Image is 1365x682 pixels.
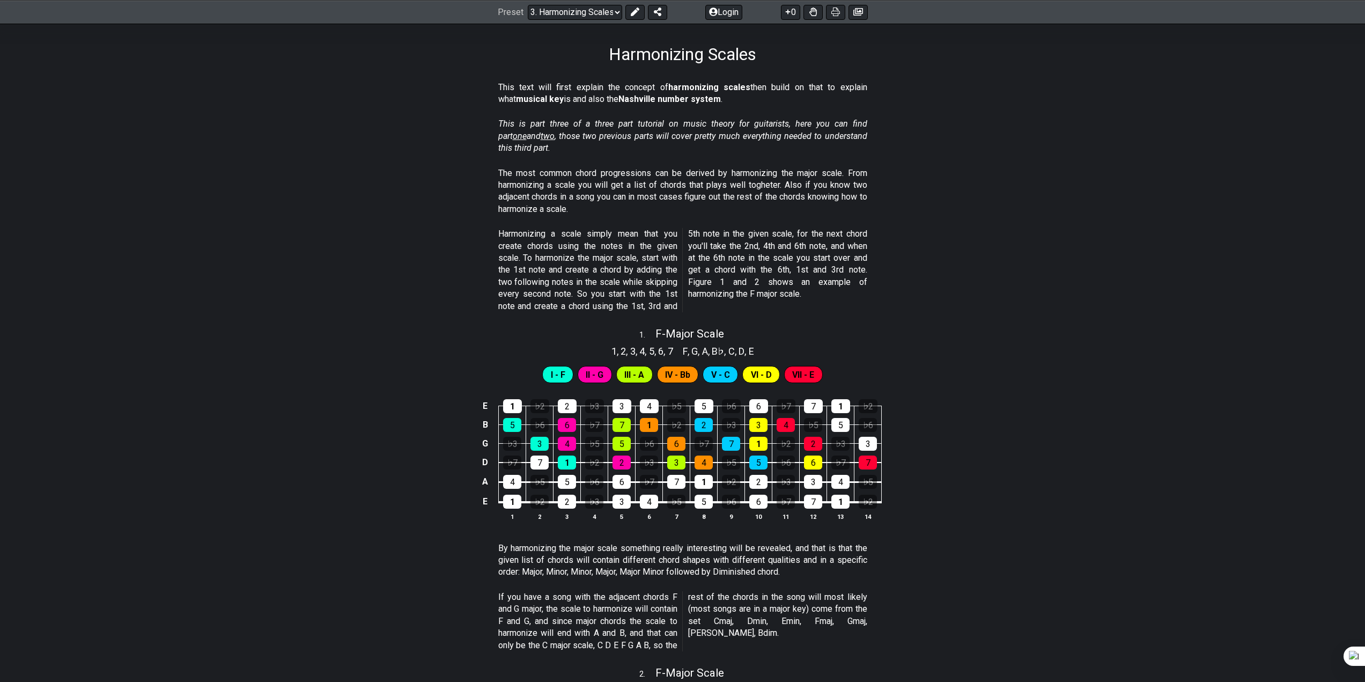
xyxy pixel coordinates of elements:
[702,344,708,358] span: A
[831,399,850,413] div: 1
[804,456,822,470] div: 6
[722,418,740,432] div: ♭3
[859,475,877,489] div: ♭5
[613,456,631,470] div: 2
[613,418,631,432] div: 7
[625,4,645,19] button: Edit Preset
[617,344,621,358] span: ,
[749,399,768,413] div: 6
[613,495,631,509] div: 3
[640,437,658,451] div: ♭6
[649,344,654,358] span: 5
[831,495,850,509] div: 1
[618,94,721,104] strong: Nashville number system
[655,327,724,340] span: F - Major Scale
[640,418,658,432] div: 1
[781,4,800,19] button: 0
[804,475,822,489] div: 3
[695,399,713,413] div: 5
[613,475,631,489] div: 6
[499,511,526,522] th: 1
[722,475,740,489] div: ♭2
[613,437,631,451] div: 5
[624,367,644,383] span: First enable full edit mode to edit
[530,456,549,470] div: 7
[585,399,604,413] div: ♭3
[749,437,768,451] div: 1
[777,437,795,451] div: ♭2
[626,344,630,358] span: ,
[498,119,867,153] em: This is part three of a three part tutorial on music theory for guitarists, here you can find par...
[667,475,685,489] div: 7
[695,456,713,470] div: 4
[749,475,768,489] div: 2
[777,399,795,413] div: ♭7
[663,344,668,358] span: ,
[640,456,658,470] div: ♭3
[718,511,745,522] th: 9
[609,44,756,64] h1: Harmonizing Scales
[498,167,867,216] p: The most common chord progressions can be derived by harmonizing the major scale. From harmonizin...
[804,437,822,451] div: 2
[695,418,713,432] div: 2
[585,437,603,451] div: ♭5
[585,418,603,432] div: ♭7
[744,344,749,358] span: ,
[854,511,882,522] th: 14
[528,4,622,19] select: Preset
[665,367,690,383] span: First enable full edit mode to edit
[581,511,608,522] th: 4
[831,475,850,489] div: 4
[800,511,827,522] th: 12
[777,475,795,489] div: ♭3
[558,437,576,451] div: 4
[658,344,663,358] span: 6
[859,399,877,413] div: ♭2
[655,666,724,679] span: F - Major Scale
[503,418,521,432] div: 5
[586,367,603,383] span: First enable full edit mode to edit
[777,456,795,470] div: ♭6
[667,418,685,432] div: ♭2
[711,367,730,383] span: First enable full edit mode to edit
[558,475,576,489] div: 5
[728,344,735,358] span: C
[585,495,603,509] div: ♭3
[558,456,576,470] div: 1
[859,437,877,451] div: 3
[630,344,636,358] span: 3
[640,475,658,489] div: ♭7
[503,437,521,451] div: ♭3
[554,511,581,522] th: 3
[498,542,867,578] p: By harmonizing the major scale something really interesting will be revealed, and that is that th...
[667,495,685,509] div: ♭5
[695,495,713,509] div: 5
[749,456,768,470] div: 5
[640,495,658,509] div: 4
[698,344,702,358] span: ,
[803,4,823,19] button: Toggle Dexterity for all fretkits
[722,399,741,413] div: ♭6
[639,344,645,358] span: 4
[479,397,492,415] td: E
[639,329,655,341] span: 1 .
[636,511,663,522] th: 6
[530,437,549,451] div: 3
[708,344,712,358] span: ,
[621,344,626,358] span: 2
[712,344,724,358] span: B♭
[777,495,795,509] div: ♭7
[695,475,713,489] div: 1
[678,341,759,358] section: Scale pitch classes
[688,344,692,358] span: ,
[503,399,522,413] div: 1
[558,495,576,509] div: 2
[749,495,768,509] div: 6
[503,475,521,489] div: 4
[611,344,617,358] span: 1
[645,344,649,358] span: ,
[792,367,814,383] span: First enable full edit mode to edit
[640,399,659,413] div: 4
[513,131,527,141] span: one
[668,344,673,358] span: 7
